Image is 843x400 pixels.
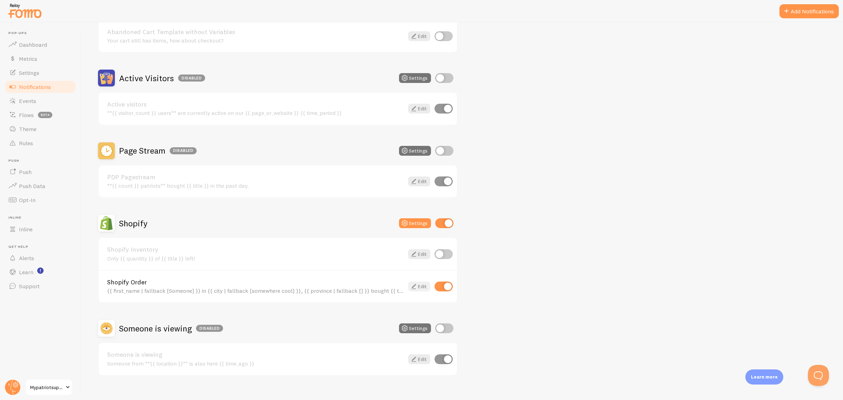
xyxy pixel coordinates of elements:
[4,251,77,265] a: Alerts
[98,142,115,159] img: Page Stream
[98,320,115,337] img: Someone is viewing
[19,168,32,175] span: Push
[30,383,64,392] span: Mypatriotsupply
[119,323,223,334] h2: Someone is viewing
[19,269,33,276] span: Learn
[408,31,430,41] a: Edit
[4,136,77,150] a: Rules
[399,218,431,228] button: Settings
[107,351,404,358] a: Someone is viewing
[8,215,77,220] span: Inline
[107,360,404,367] div: Someone from **{{ location }}** is also here {{ time_ago }}
[4,265,77,279] a: Learn
[399,146,431,156] button: Settings
[98,215,115,232] img: Shopify
[107,182,404,189] div: **{{ count }} patriots** bought {{ title }} in the past day.
[37,267,44,274] svg: <p>Watch New Feature Tutorials!</p>
[19,55,37,62] span: Metrics
[119,73,205,84] h2: Active Visitors
[119,145,197,156] h2: Page Stream
[19,254,34,262] span: Alerts
[4,165,77,179] a: Push
[4,52,77,66] a: Metrics
[4,122,77,136] a: Theme
[19,140,33,147] span: Rules
[107,255,404,262] div: Only {{ quantity }} of {{ title }} left!
[808,365,829,386] iframe: Help Scout Beacon - Open
[399,73,431,83] button: Settings
[107,279,404,285] a: Shopify Order
[107,101,404,108] a: Active visitors
[408,249,430,259] a: Edit
[408,354,430,364] a: Edit
[107,288,404,294] div: {{ first_name | fallback [Someone] }} in {{ city | fallback [somewhere cool] }}, {{ province | fa...
[4,38,77,52] a: Dashboard
[107,110,404,116] div: **{{ visitor_count }} users** are currently active on our {{ page_or_website }} {{ time_period }}
[4,80,77,94] a: Notifications
[399,323,431,333] button: Settings
[4,179,77,193] a: Push Data
[751,374,778,380] p: Learn more
[196,325,223,332] div: Disabled
[19,41,47,48] span: Dashboard
[4,108,77,122] a: Flows beta
[8,31,77,36] span: Pop-ups
[107,174,404,180] a: PDP Pagestream
[19,125,37,133] span: Theme
[408,282,430,291] a: Edit
[4,279,77,293] a: Support
[38,112,52,118] span: beta
[4,222,77,236] a: Inline
[4,94,77,108] a: Events
[4,66,77,80] a: Settings
[19,226,33,233] span: Inline
[4,193,77,207] a: Opt-In
[107,29,404,35] a: Abandoned Cart Template without Variables
[8,245,77,249] span: Get Help
[178,75,205,82] div: Disabled
[19,283,40,290] span: Support
[19,182,45,189] span: Push Data
[408,176,430,186] a: Edit
[8,159,77,163] span: Push
[25,379,73,396] a: Mypatriotsupply
[7,2,43,20] img: fomo-relay-logo-orange.svg
[98,70,115,86] img: Active Visitors
[745,369,783,385] div: Learn more
[19,111,34,118] span: Flows
[19,69,39,76] span: Settings
[19,196,35,204] span: Opt-In
[119,218,148,229] h2: Shopify
[408,104,430,114] a: Edit
[107,37,404,44] div: Your cart still has items, how about checkout?
[19,83,51,90] span: Notifications
[107,246,404,253] a: Shopify Inventory
[170,147,197,154] div: Disabled
[19,97,36,104] span: Events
